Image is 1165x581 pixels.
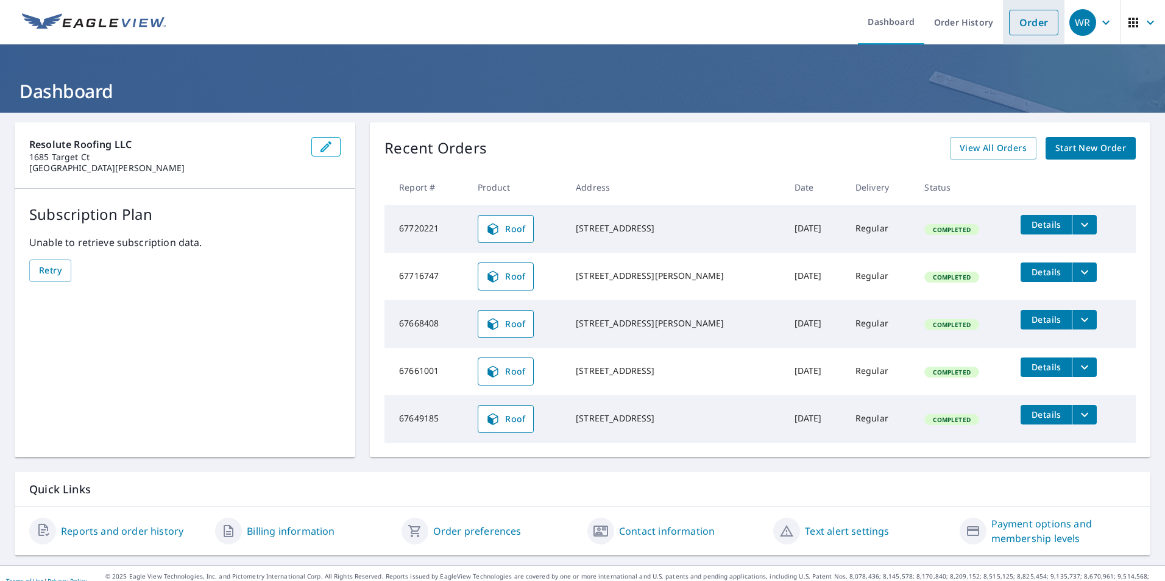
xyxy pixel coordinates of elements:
[478,215,534,243] a: Roof
[846,253,915,300] td: Regular
[785,169,846,205] th: Date
[785,205,846,253] td: [DATE]
[915,169,1011,205] th: Status
[1046,137,1136,160] a: Start New Order
[576,222,775,234] div: [STREET_ADDRESS]
[926,415,977,424] span: Completed
[478,405,534,433] a: Roof
[433,524,522,538] a: Order preferences
[1021,262,1072,282] button: detailsBtn-67716747
[486,364,526,379] span: Roof
[29,259,71,282] button: Retry
[1009,10,1058,35] a: Order
[576,365,775,377] div: [STREET_ADDRESS]
[846,348,915,395] td: Regular
[1028,266,1064,278] span: Details
[846,300,915,348] td: Regular
[960,141,1027,156] span: View All Orders
[576,317,775,329] div: [STREET_ADDRESS][PERSON_NAME]
[29,235,341,250] p: Unable to retrieve subscription data.
[846,395,915,443] td: Regular
[1021,310,1072,329] button: detailsBtn-67668408
[926,368,977,376] span: Completed
[61,524,183,538] a: Reports and order history
[1021,215,1072,234] button: detailsBtn-67720221
[926,320,977,329] span: Completed
[1021,405,1072,424] button: detailsBtn-67649185
[384,395,468,443] td: 67649185
[926,273,977,281] span: Completed
[1021,357,1072,377] button: detailsBtn-67661001
[29,137,302,152] p: Resolute Roofing LLC
[1028,409,1064,420] span: Details
[486,269,526,284] span: Roof
[1069,9,1096,36] div: WR
[384,300,468,348] td: 67668408
[486,222,526,236] span: Roof
[576,412,775,424] div: [STREET_ADDRESS]
[785,395,846,443] td: [DATE]
[566,169,785,205] th: Address
[1055,141,1126,156] span: Start New Order
[846,169,915,205] th: Delivery
[991,516,1136,546] a: Payment options and membership levels
[1072,262,1097,282] button: filesDropdownBtn-67716747
[805,524,889,538] a: Text alert settings
[1072,310,1097,329] button: filesDropdownBtn-67668408
[29,482,1136,497] p: Quick Links
[478,262,534,290] a: Roof
[29,163,302,174] p: [GEOGRAPHIC_DATA][PERSON_NAME]
[15,79,1150,104] h1: Dashboard
[1072,357,1097,377] button: filesDropdownBtn-67661001
[247,524,335,538] a: Billing information
[576,270,775,282] div: [STREET_ADDRESS][PERSON_NAME]
[39,263,62,278] span: Retry
[478,310,534,338] a: Roof
[1072,215,1097,234] button: filesDropdownBtn-67720221
[29,203,341,225] p: Subscription Plan
[1028,314,1064,325] span: Details
[384,205,468,253] td: 67720221
[785,300,846,348] td: [DATE]
[384,137,487,160] p: Recent Orders
[950,137,1036,160] a: View All Orders
[785,348,846,395] td: [DATE]
[1028,361,1064,373] span: Details
[619,524,715,538] a: Contact information
[29,152,302,163] p: 1685 Target Ct
[384,253,468,300] td: 67716747
[486,317,526,331] span: Roof
[22,13,166,32] img: EV Logo
[926,225,977,234] span: Completed
[468,169,566,205] th: Product
[785,253,846,300] td: [DATE]
[486,412,526,426] span: Roof
[1028,219,1064,230] span: Details
[1072,405,1097,424] button: filesDropdownBtn-67649185
[384,169,468,205] th: Report #
[478,357,534,386] a: Roof
[846,205,915,253] td: Regular
[384,348,468,395] td: 67661001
